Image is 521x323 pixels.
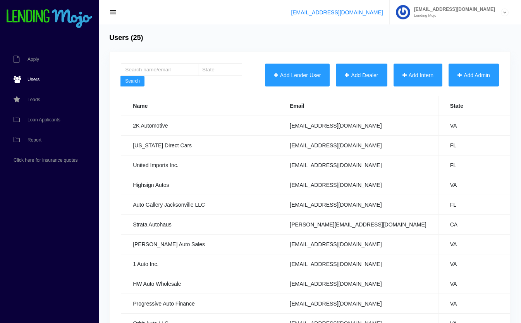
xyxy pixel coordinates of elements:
button: Add Dealer [336,64,387,87]
span: [EMAIL_ADDRESS][DOMAIN_NAME] [410,7,495,12]
img: Profile image [396,5,410,19]
span: Report [28,138,41,142]
h4: Users (25) [109,34,143,42]
td: VA [438,274,518,294]
td: United Imports Inc. [121,155,278,175]
small: Lending Mojo [410,14,495,17]
td: [EMAIL_ADDRESS][DOMAIN_NAME] [278,235,438,254]
td: [EMAIL_ADDRESS][DOMAIN_NAME] [278,136,438,155]
td: [EMAIL_ADDRESS][DOMAIN_NAME] [278,155,438,175]
span: Loan Applicants [28,117,60,122]
th: Email [278,96,438,116]
td: FL [438,136,518,155]
td: [EMAIL_ADDRESS][DOMAIN_NAME] [278,175,438,195]
td: Progressive Auto Finance [121,294,278,314]
img: logo-small.png [6,9,93,29]
td: VA [438,294,518,314]
td: [EMAIL_ADDRESS][DOMAIN_NAME] [278,195,438,215]
input: State [198,64,242,76]
button: Add Lender User [265,64,330,87]
td: VA [438,175,518,195]
td: FL [438,155,518,175]
td: [EMAIL_ADDRESS][DOMAIN_NAME] [278,274,438,294]
th: Name [121,96,278,116]
td: CA [438,215,518,235]
td: [PERSON_NAME] Auto Sales [121,235,278,254]
button: Add Intern [394,64,443,87]
input: Search name/email [121,64,198,76]
td: VA [438,254,518,274]
span: Leads [28,97,40,102]
span: Click here for insurance quotes [14,158,77,162]
a: [EMAIL_ADDRESS][DOMAIN_NAME] [291,9,383,16]
button: Add Admin [449,64,499,87]
td: [US_STATE] Direct Cars [121,136,278,155]
td: Auto Gallery Jacksonville LLC [121,195,278,215]
span: Users [28,77,40,82]
th: State [438,96,518,116]
span: Apply [28,57,39,62]
td: FL [438,195,518,215]
td: VA [438,235,518,254]
td: Strata Autohaus [121,215,278,235]
td: [EMAIL_ADDRESS][DOMAIN_NAME] [278,294,438,314]
td: VA [438,116,518,136]
td: 1 Auto Inc. [121,254,278,274]
td: 2K Automotive [121,116,278,136]
td: Highsign Autos [121,175,278,195]
td: [EMAIL_ADDRESS][DOMAIN_NAME] [278,116,438,136]
td: [EMAIL_ADDRESS][DOMAIN_NAME] [278,254,438,274]
button: Search [120,76,144,87]
td: HW Auto Wholesale [121,274,278,294]
td: [PERSON_NAME][EMAIL_ADDRESS][DOMAIN_NAME] [278,215,438,235]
